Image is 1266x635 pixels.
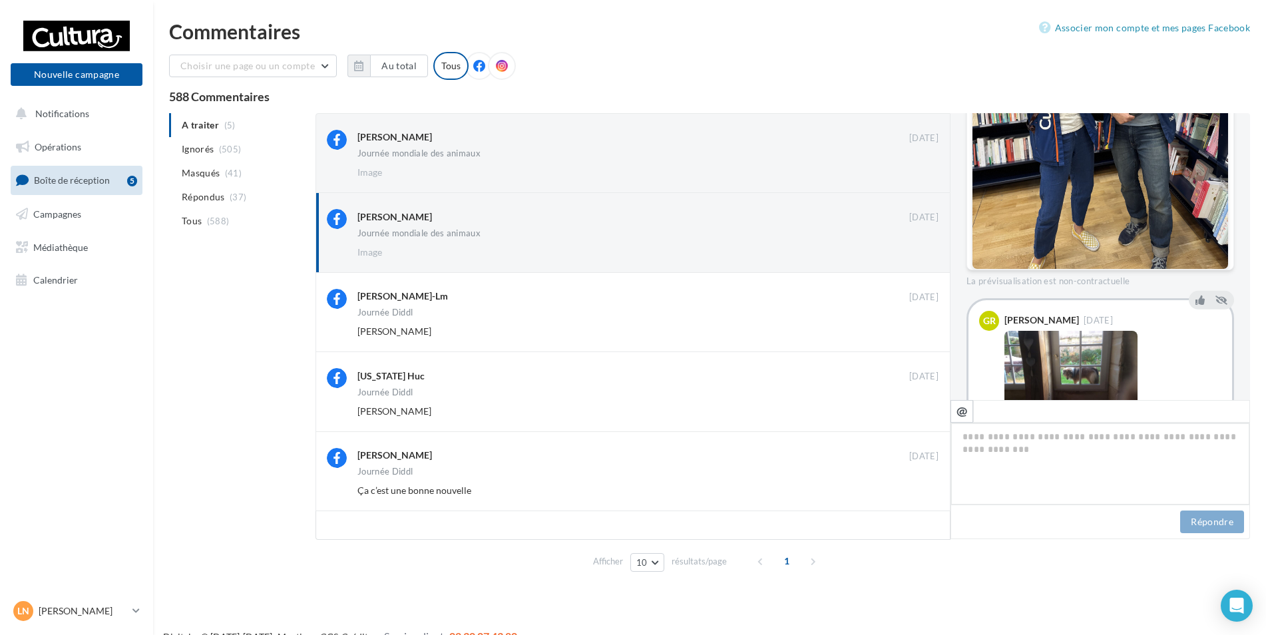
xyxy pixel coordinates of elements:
[593,555,623,568] span: Afficher
[357,130,432,144] div: [PERSON_NAME]
[357,290,448,303] div: [PERSON_NAME]-Lm
[357,467,413,476] div: Journée Diddl
[230,192,246,202] span: (37)
[33,208,81,220] span: Campagnes
[8,200,145,228] a: Campagnes
[180,60,315,71] span: Choisir une page ou un compte
[1004,316,1079,325] div: [PERSON_NAME]
[8,166,145,194] a: Boîte de réception5
[182,166,220,180] span: Masqués
[8,266,145,294] a: Calendrier
[370,55,428,77] button: Au total
[219,144,242,154] span: (505)
[8,133,145,161] a: Opérations
[11,63,142,86] button: Nouvelle campagne
[8,100,140,128] button: Notifications
[169,55,337,77] button: Choisir une page ou un compte
[433,52,469,80] div: Tous
[357,210,432,224] div: [PERSON_NAME]
[909,132,939,144] span: [DATE]
[225,168,242,178] span: (41)
[909,451,939,463] span: [DATE]
[35,108,89,119] span: Notifications
[909,212,939,224] span: [DATE]
[169,21,1250,41] div: Commentaires
[207,216,230,226] span: (588)
[357,149,481,158] div: Journée mondiale des animaux
[909,371,939,383] span: [DATE]
[1221,590,1253,622] div: Open Intercom Messenger
[347,55,428,77] button: Au total
[33,241,88,252] span: Médiathèque
[127,176,137,186] div: 5
[956,405,968,417] i: @
[11,598,142,624] a: Ln [PERSON_NAME]
[966,270,1234,288] div: La prévisualisation est non-contractuelle
[8,234,145,262] a: Médiathèque
[39,604,127,618] p: [PERSON_NAME]
[357,388,413,397] div: Journée Diddl
[357,325,431,337] span: [PERSON_NAME]
[672,555,727,568] span: résultats/page
[776,550,797,572] span: 1
[357,405,431,417] span: [PERSON_NAME]
[33,274,78,286] span: Calendrier
[1004,331,1138,430] img: photo
[630,553,664,572] button: 10
[950,400,973,423] button: @
[169,91,1250,103] div: 588 Commentaires
[17,604,29,618] span: Ln
[34,174,110,186] span: Boîte de réception
[357,166,382,178] span: Image
[357,369,425,383] div: [US_STATE] Huc
[357,308,413,317] div: Journée Diddl
[909,292,939,304] span: [DATE]
[1180,511,1244,533] button: Répondre
[636,557,648,568] span: 10
[357,485,471,496] span: Ça c’est une bonne nouvelle
[357,229,481,238] div: Journée mondiale des animaux
[357,449,432,462] div: [PERSON_NAME]
[357,246,382,258] span: Image
[182,142,214,156] span: Ignorés
[983,314,996,327] span: GR
[1084,316,1113,325] span: [DATE]
[182,214,202,228] span: Tous
[35,141,81,152] span: Opérations
[1039,20,1250,36] a: Associer mon compte et mes pages Facebook
[182,190,225,204] span: Répondus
